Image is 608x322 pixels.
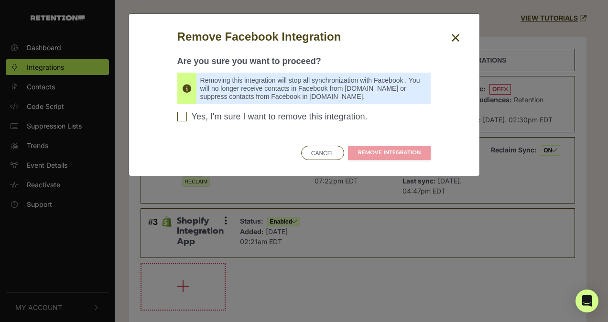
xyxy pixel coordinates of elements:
button: CANCEL [301,146,345,160]
strong: Are you sure you want to proceed? [177,56,321,66]
span: Yes, I'm sure I want to remove this integration. [192,112,368,122]
div: Open Intercom Messenger [575,290,598,312]
button: Close [446,28,465,47]
h5: Remove Facebook Integration [177,28,431,45]
span: Removing this integration will stop all synchronization with Facebook . You will no longer receiv... [200,76,422,100]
